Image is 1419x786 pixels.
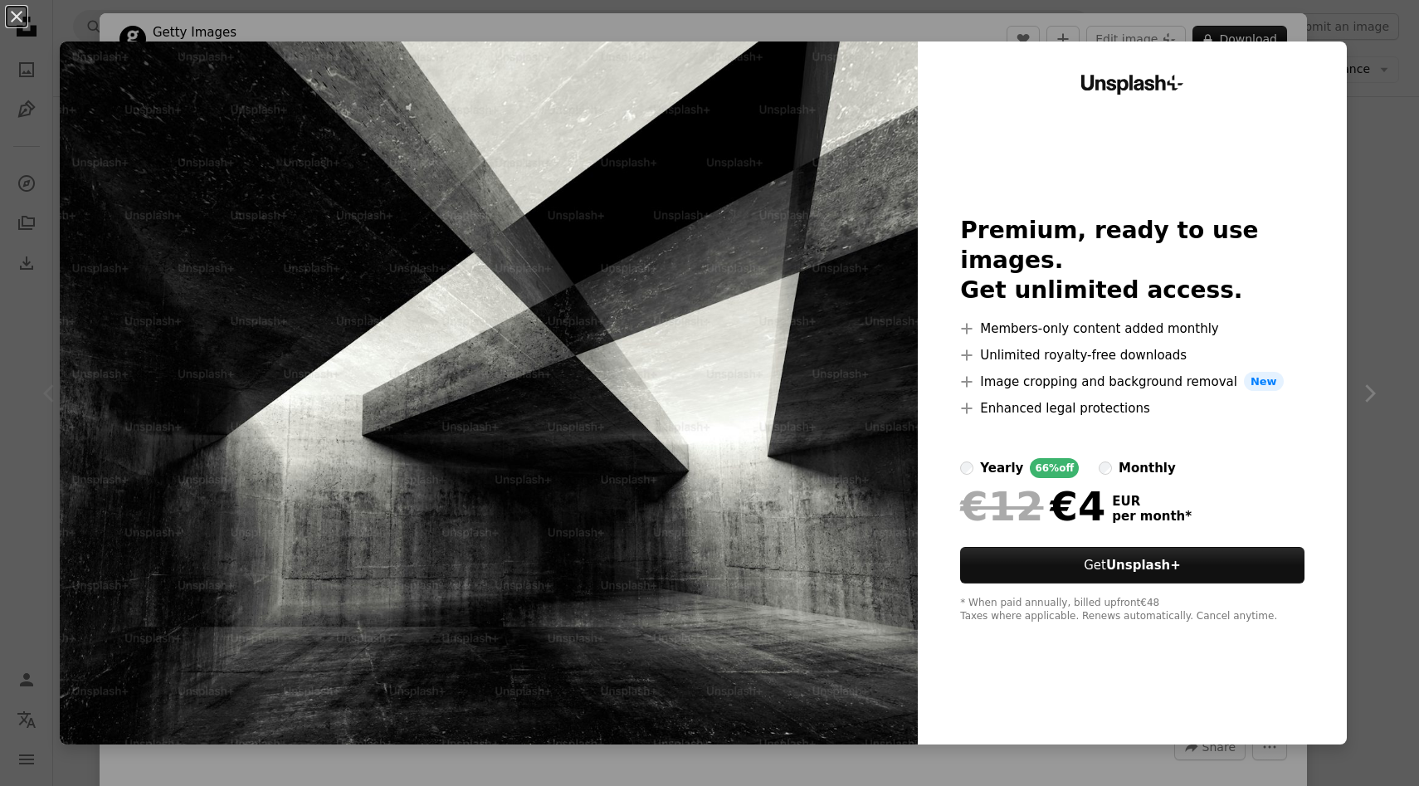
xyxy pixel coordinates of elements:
strong: Unsplash+ [1106,558,1181,573]
button: GetUnsplash+ [960,547,1304,583]
li: Unlimited royalty-free downloads [960,345,1304,365]
div: 66% off [1030,458,1079,478]
div: €4 [960,485,1105,528]
span: EUR [1112,494,1192,509]
span: per month * [1112,509,1192,524]
span: New [1244,372,1284,392]
li: Members-only content added monthly [960,319,1304,339]
input: yearly66%off [960,461,973,475]
div: yearly [980,458,1023,478]
li: Image cropping and background removal [960,372,1304,392]
div: monthly [1119,458,1176,478]
h2: Premium, ready to use images. Get unlimited access. [960,216,1304,305]
li: Enhanced legal protections [960,398,1304,418]
div: * When paid annually, billed upfront €48 Taxes where applicable. Renews automatically. Cancel any... [960,597,1304,623]
span: €12 [960,485,1043,528]
input: monthly [1099,461,1112,475]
